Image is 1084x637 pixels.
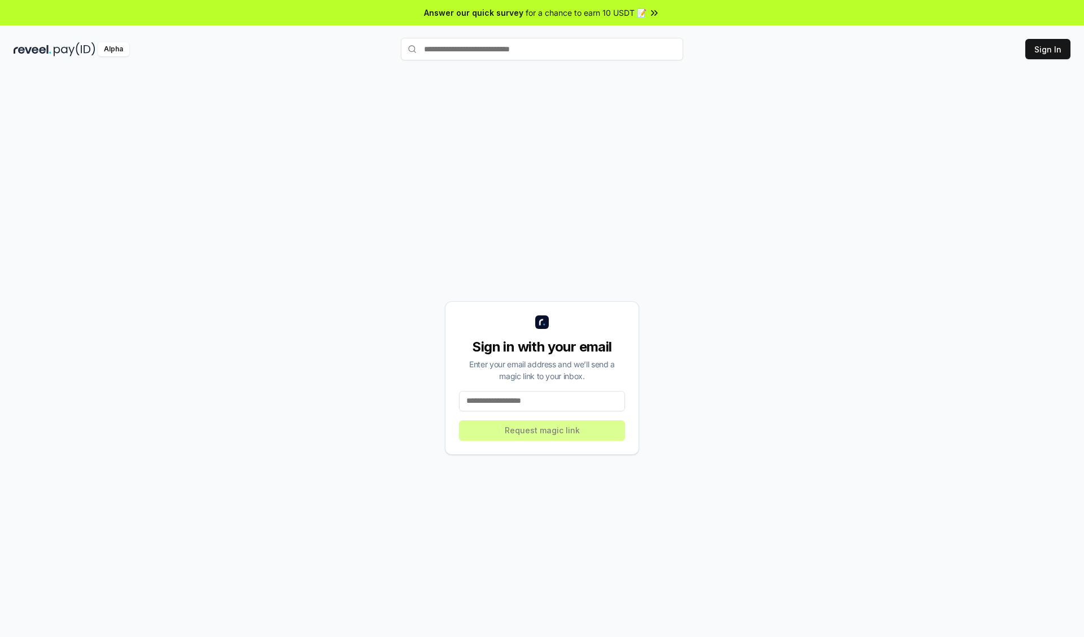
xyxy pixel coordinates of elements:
div: Alpha [98,42,129,56]
img: pay_id [54,42,95,56]
img: logo_small [535,315,549,329]
span: for a chance to earn 10 USDT 📝 [526,7,646,19]
div: Sign in with your email [459,338,625,356]
img: reveel_dark [14,42,51,56]
span: Answer our quick survey [424,7,523,19]
button: Sign In [1025,39,1070,59]
div: Enter your email address and we’ll send a magic link to your inbox. [459,358,625,382]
